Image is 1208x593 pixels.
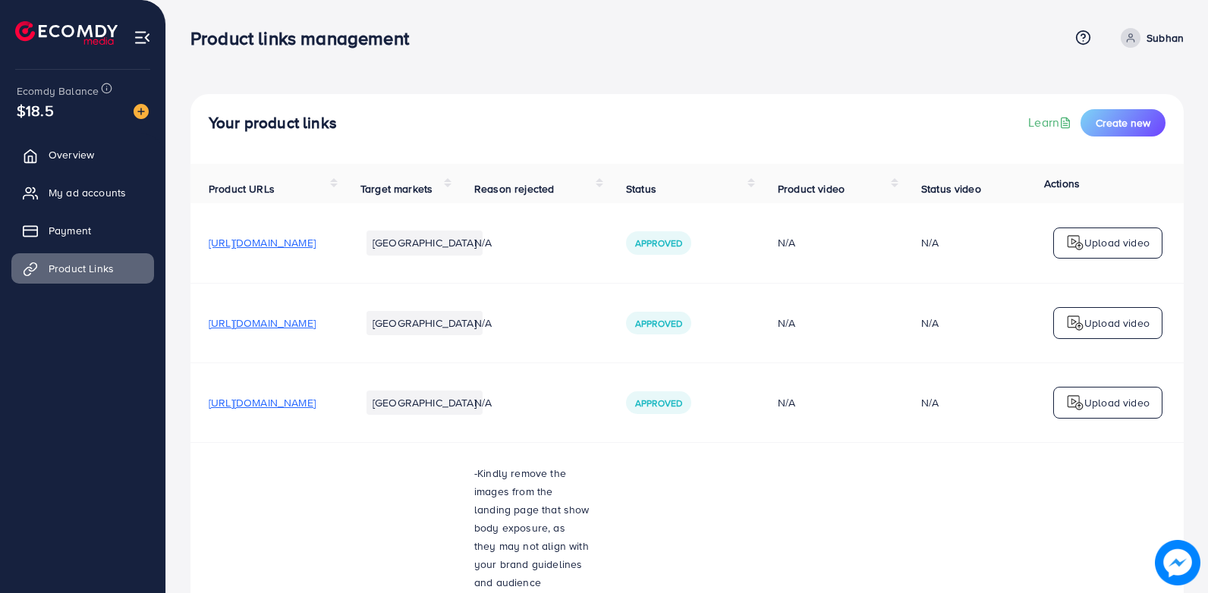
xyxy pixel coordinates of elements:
[209,395,316,410] span: [URL][DOMAIN_NAME]
[49,185,126,200] span: My ad accounts
[11,177,154,208] a: My ad accounts
[366,391,483,415] li: [GEOGRAPHIC_DATA]
[1081,109,1166,136] button: Create new
[1096,115,1150,130] span: Create new
[778,181,845,196] span: Product video
[49,261,114,276] span: Product Links
[778,235,885,250] div: N/A
[134,29,151,46] img: menu
[190,27,421,49] h3: Product links management
[1084,234,1150,252] p: Upload video
[635,237,682,249] span: Approved
[11,215,154,246] a: Payment
[1066,314,1084,332] img: logo
[921,235,939,250] div: N/A
[921,315,939,331] div: N/A
[366,231,483,255] li: [GEOGRAPHIC_DATA]
[1147,29,1184,47] p: Subhan
[11,253,154,284] a: Product Links
[474,235,492,250] span: N/A
[1115,28,1184,48] a: Subhan
[778,395,885,410] div: N/A
[635,317,682,330] span: Approved
[1155,540,1200,585] img: image
[17,99,54,121] span: $18.5
[49,147,94,162] span: Overview
[1066,234,1084,252] img: logo
[921,181,981,196] span: Status video
[360,181,433,196] span: Target markets
[1044,176,1080,191] span: Actions
[209,181,275,196] span: Product URLs
[1028,114,1074,131] a: Learn
[626,181,656,196] span: Status
[474,315,492,331] span: N/A
[1066,394,1084,412] img: logo
[921,395,939,410] div: N/A
[209,114,337,133] h4: Your product links
[1084,314,1150,332] p: Upload video
[17,83,99,99] span: Ecomdy Balance
[1084,394,1150,412] p: Upload video
[15,21,118,45] img: logo
[474,181,554,196] span: Reason rejected
[11,140,154,170] a: Overview
[49,223,91,238] span: Payment
[134,104,149,119] img: image
[778,315,885,331] div: N/A
[635,397,682,409] span: Approved
[366,311,483,335] li: [GEOGRAPHIC_DATA]
[209,235,316,250] span: [URL][DOMAIN_NAME]
[209,315,316,331] span: [URL][DOMAIN_NAME]
[474,395,492,410] span: N/A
